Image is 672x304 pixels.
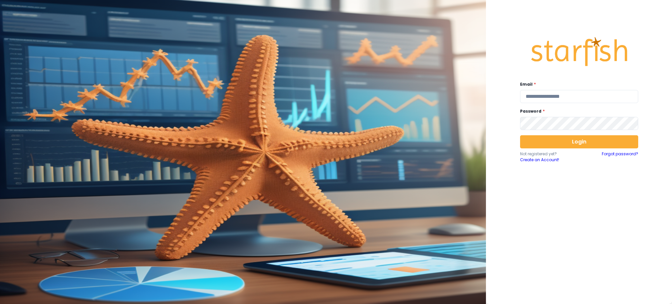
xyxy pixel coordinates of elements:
button: Login [520,135,638,148]
label: Password [520,108,634,114]
a: Create an Account! [520,157,579,163]
p: Not registered yet? [520,151,579,157]
label: Email [520,81,634,87]
img: Logo.42cb71d561138c82c4ab.png [530,31,628,72]
a: Forgot password? [602,151,638,163]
